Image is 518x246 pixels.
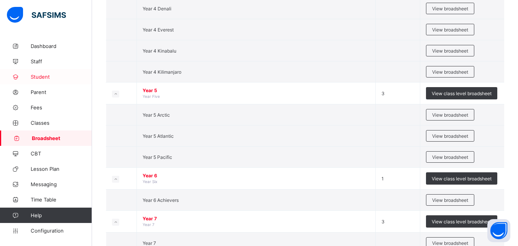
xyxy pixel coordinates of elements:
span: 3 [382,219,385,225]
a: View broadsheet [426,109,474,115]
span: View broadsheet [432,112,468,118]
span: View broadsheet [432,197,468,203]
span: Configuration [31,228,92,234]
a: View class level broadsheet [426,87,497,93]
span: Time Table [31,196,92,203]
span: View broadsheet [432,48,468,54]
span: Year Five [143,94,160,99]
a: View broadsheet [426,45,474,51]
span: View class level broadsheet [432,176,492,182]
a: View broadsheet [426,66,474,72]
span: Year 5 Atlantic [143,133,174,139]
span: View broadsheet [432,27,468,33]
span: Year 4 Kinabalu [143,48,176,54]
a: View broadsheet [426,24,474,30]
a: View broadsheet [426,151,474,157]
span: 1 [382,176,384,182]
span: Year 6 [143,173,370,178]
span: View broadsheet [432,154,468,160]
span: Year 5 Arctic [143,112,170,118]
span: View broadsheet [432,6,468,12]
span: Dashboard [31,43,92,49]
span: Year 5 [143,88,370,93]
span: View broadsheet [432,240,468,246]
span: Lesson Plan [31,166,92,172]
span: Year 7 [143,222,155,227]
span: Year 5 Pacific [143,154,172,160]
span: View broadsheet [432,133,468,139]
span: Parent [31,89,92,95]
img: safsims [7,7,66,23]
span: Year Six [143,179,157,184]
span: CBT [31,150,92,157]
span: Year 6 Achievers [143,197,179,203]
span: Year 7 [143,240,156,246]
span: Classes [31,120,92,126]
span: 3 [382,91,385,96]
a: View broadsheet [426,194,474,200]
span: View class level broadsheet [432,219,492,225]
span: View class level broadsheet [432,91,492,96]
span: Year 4 Denali [143,6,171,12]
button: Open asap [487,219,510,242]
a: View class level broadsheet [426,215,497,221]
a: View broadsheet [426,3,474,8]
a: View broadsheet [426,237,474,243]
a: View broadsheet [426,130,474,136]
span: Year 4 Everest [143,27,174,33]
span: Messaging [31,181,92,187]
span: View broadsheet [432,69,468,75]
span: Fees [31,104,92,111]
span: Year 4 Kilimanjaro [143,69,181,75]
span: Help [31,212,92,218]
span: Student [31,74,92,80]
span: Staff [31,58,92,64]
a: View class level broadsheet [426,172,497,178]
span: Broadsheet [32,135,92,141]
span: Year 7 [143,216,370,221]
